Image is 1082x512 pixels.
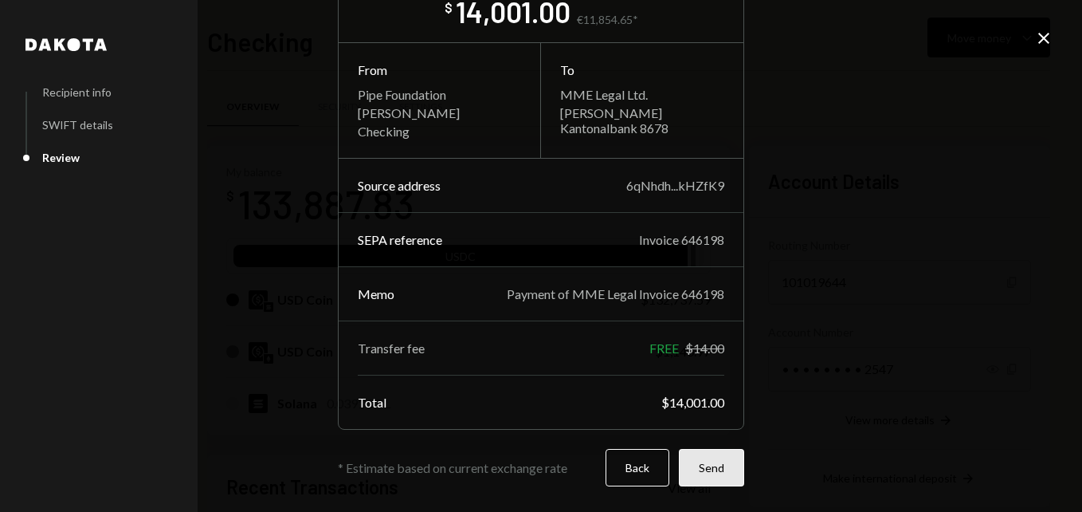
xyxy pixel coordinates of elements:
[577,13,638,26] div: €11,854.65*
[358,124,521,139] div: Checking
[42,151,80,164] div: Review
[507,286,724,301] div: Payment of MME Legal Invoice 646198
[358,286,394,301] div: Memo
[639,232,724,247] div: Invoice 646198
[679,449,744,486] button: Send
[358,62,521,77] div: From
[560,62,724,77] div: To
[661,395,724,410] div: $14,001.00
[42,118,113,132] div: SWIFT details
[358,232,442,247] div: SEPA reference
[560,105,724,136] div: [PERSON_NAME] Kantonalbank 8678
[338,460,596,475] div: * Estimate based on current exchange rate
[685,341,724,356] div: $14.00
[626,178,724,193] div: 6qNhdh...kHZfK9
[649,341,679,356] div: FREE
[358,178,441,193] div: Source address
[358,341,425,356] div: Transfer fee
[42,85,112,99] div: Recipient info
[358,395,386,410] div: Total
[606,449,669,486] button: Back
[358,105,521,120] div: [PERSON_NAME]
[560,87,724,102] div: MME Legal Ltd.
[358,87,521,102] div: Pipe Foundation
